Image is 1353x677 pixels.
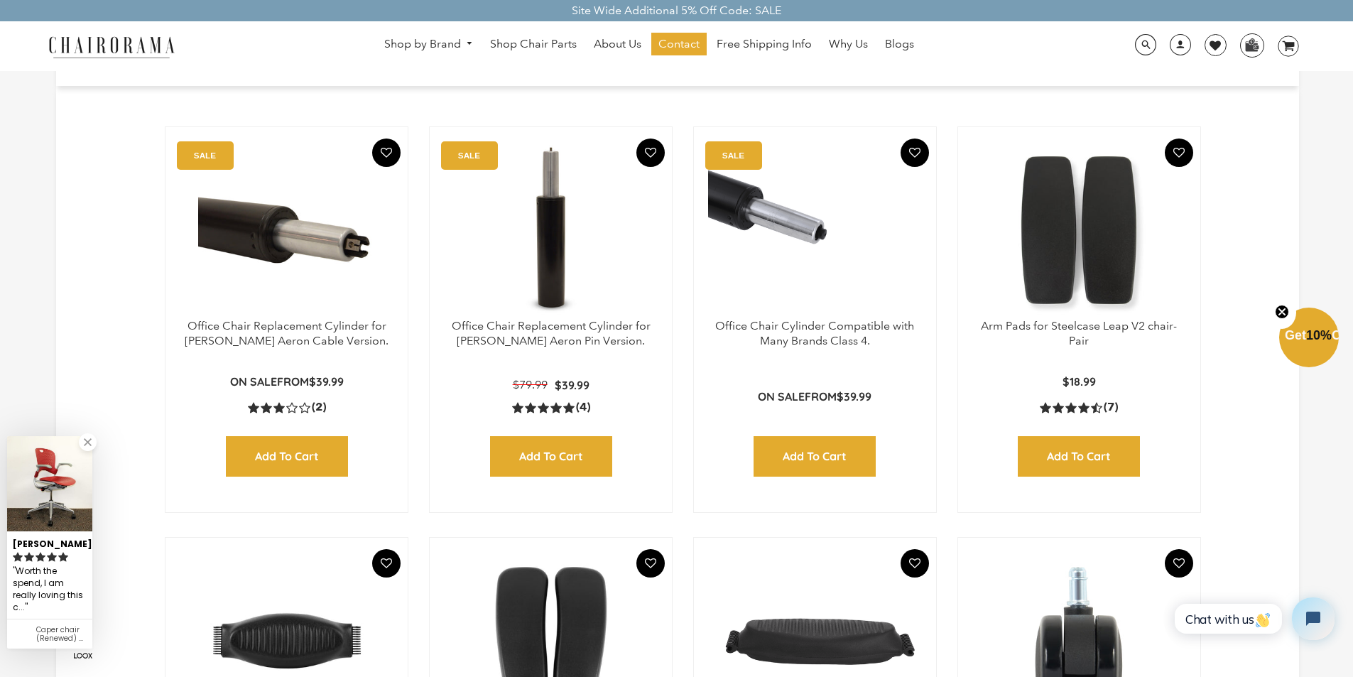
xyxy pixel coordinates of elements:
[444,141,658,319] a: Office Chair Replacement Cylinder for Herman Miller Aeron Pin Version. - chairorama Office Chair ...
[1104,400,1118,415] span: (7)
[636,549,665,578] button: Add To Wishlist
[372,139,401,167] button: Add To Wishlist
[1165,139,1193,167] button: Add To Wishlist
[36,626,87,643] div: Caper chair (Renewed) | Red | Fully Adjustable
[1279,309,1339,369] div: Get10%OffClose teaser
[483,33,584,55] a: Shop Chair Parts
[13,564,87,615] div: Worth the spend, I am really loving this chair
[1063,374,1096,389] span: $18.99
[754,436,876,477] input: Add to Cart
[758,389,871,404] p: from
[13,552,23,562] svg: rating icon full
[710,33,819,55] a: Free Shipping Info
[372,549,401,578] button: Add To Wishlist
[512,400,590,415] a: 5.0 rating (4 votes)
[758,389,805,404] strong: On Sale
[490,436,612,477] input: Add to Cart
[722,151,744,160] text: SALE
[47,552,57,562] svg: rating icon full
[822,33,875,55] a: Why Us
[1165,549,1193,578] button: Add To Wishlist
[829,37,868,52] span: Why Us
[636,139,665,167] button: Add To Wishlist
[24,552,34,562] svg: rating icon full
[715,319,914,347] a: Office Chair Cylinder Compatible with Many Brands Class 4.
[180,141,393,319] img: Office Chair Replacement Cylinder for Herman Miller Aeron Cable Version. - chairorama
[651,33,707,55] a: Contact
[36,552,45,562] svg: rating icon full
[248,400,326,415] a: 3.0 rating (2 votes)
[226,436,348,477] input: Add to Cart
[185,319,388,347] a: Office Chair Replacement Cylinder for [PERSON_NAME] Aeron Cable Version.
[1018,436,1140,477] input: Add to Cart
[576,400,590,415] span: (4)
[1241,34,1263,55] img: WhatsApp_Image_2024-07-12_at_16.23.01.webp
[901,139,929,167] button: Add To Wishlist
[444,141,658,319] img: Office Chair Replacement Cylinder for Herman Miller Aeron Pin Version. - chairorama
[452,319,651,347] a: Office Chair Replacement Cylinder for [PERSON_NAME] Aeron Pin Version.
[587,33,648,55] a: About Us
[180,141,393,319] a: Office Chair Replacement Cylinder for Herman Miller Aeron Cable Version. - chairorama Office Chai...
[513,378,548,391] span: $79.99
[708,141,922,319] img: Office Chair Cylinder Compatible with Many Brands Class 4. - chairorama
[1268,296,1296,329] button: Close teaser
[901,549,929,578] button: Add To Wishlist
[490,37,577,52] span: Shop Chair Parts
[972,141,1186,319] img: Arm Pads for Steelcase Leap V2 chair- Pair - chairorama
[312,400,326,415] span: (2)
[658,37,700,52] span: Contact
[555,378,589,392] span: $39.99
[230,374,344,389] p: from
[1163,585,1347,652] iframe: Tidio Chat
[981,319,1177,347] a: Arm Pads for Steelcase Leap V2 chair- Pair
[243,33,1055,59] nav: DesktopNavigation
[885,37,914,52] span: Blogs
[1285,328,1350,342] span: Get Off
[972,141,1186,319] a: Arm Pads for Steelcase Leap V2 chair- Pair - chairorama Arm Pads for Steelcase Leap V2 chair- Pai...
[377,33,481,55] a: Shop by Brand
[594,37,641,52] span: About Us
[1040,400,1118,415] a: 4.4 rating (7 votes)
[40,34,183,59] img: chairorama
[309,374,344,389] span: $39.99
[458,151,480,160] text: SALE
[230,374,277,389] strong: On Sale
[58,552,68,562] svg: rating icon full
[708,141,922,319] a: Office Chair Cylinder Compatible with Many Brands Class 4. - chairorama Office Chair Cylinder Com...
[1306,328,1332,342] span: 10%
[13,533,87,551] div: [PERSON_NAME]
[194,151,216,160] text: SALE
[837,389,871,404] span: $39.99
[878,33,921,55] a: Blogs
[7,436,92,531] img: Judy P. review of Caper chair (Renewed) | Red | Fully Adjustable
[717,37,812,52] span: Free Shipping Info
